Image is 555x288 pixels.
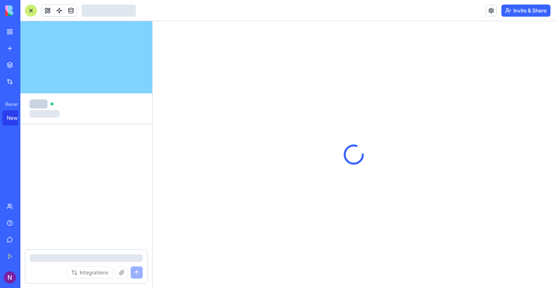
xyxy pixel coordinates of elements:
[5,5,52,16] img: logo
[7,114,28,122] div: New App
[501,5,550,17] button: Invite & Share
[2,101,18,107] span: Recent
[4,271,16,283] img: ACg8ocLMEAybY4rhZhah6a2yHoZ4E0Kgoi9kGCe0mf2Zu061G4rFBA=s96-c
[2,110,32,125] a: New App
